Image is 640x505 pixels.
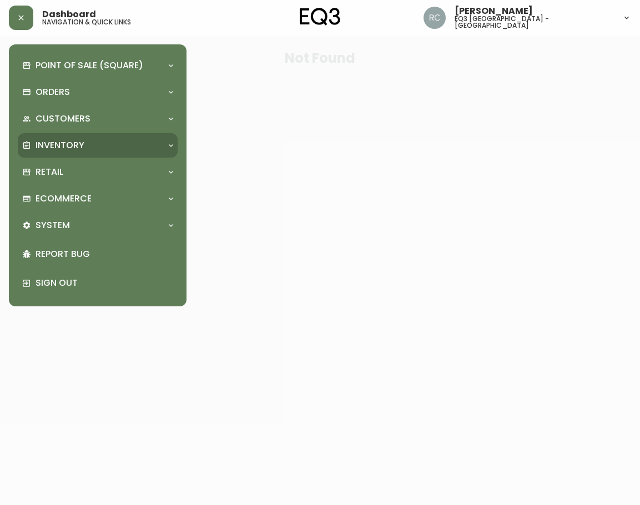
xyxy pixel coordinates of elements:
div: Ecommerce [18,186,178,211]
span: Dashboard [42,10,96,19]
img: logo [300,8,341,26]
span: [PERSON_NAME] [455,7,533,16]
img: 75cc83b809079a11c15b21e94bbc0507 [424,7,446,29]
p: Report Bug [36,248,173,260]
p: Point of Sale (Square) [36,59,143,72]
p: Sign Out [36,277,173,289]
h5: navigation & quick links [42,19,131,26]
div: Customers [18,107,178,131]
p: System [36,219,70,231]
div: Point of Sale (Square) [18,53,178,78]
p: Orders [36,86,70,98]
div: Report Bug [18,240,178,269]
div: Retail [18,160,178,184]
h5: eq3 [GEOGRAPHIC_DATA] - [GEOGRAPHIC_DATA] [455,16,613,29]
p: Customers [36,113,90,125]
div: Inventory [18,133,178,158]
p: Ecommerce [36,193,92,205]
div: Sign Out [18,269,178,297]
p: Inventory [36,139,84,151]
div: System [18,213,178,238]
p: Retail [36,166,63,178]
div: Orders [18,80,178,104]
